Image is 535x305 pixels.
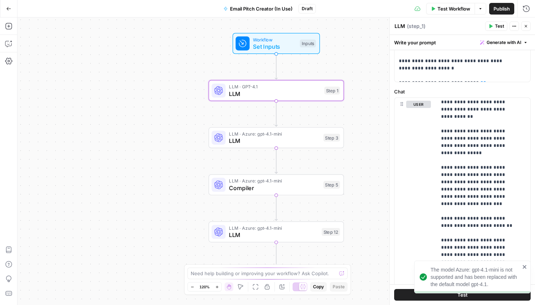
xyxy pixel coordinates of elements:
[230,5,293,12] span: Email Pitch Creator (In Use)
[300,40,316,48] div: Inputs
[275,101,277,127] g: Edge from step_1 to step_3
[209,33,344,54] div: WorkflowSet InputsInputs
[494,5,510,12] span: Publish
[333,284,345,290] span: Paste
[426,3,475,15] button: Test Workflow
[229,225,318,232] span: LLM · Azure: gpt-4.1-mini
[229,130,320,137] span: LLM · Azure: gpt-4.1-mini
[522,264,527,270] button: close
[324,181,340,189] div: Step 5
[485,21,507,31] button: Test
[487,39,521,46] span: Generate with AI
[390,35,535,50] div: Write your prompt
[275,54,277,79] g: Edge from start to step_1
[395,23,405,30] textarea: LLM
[489,3,514,15] button: Publish
[406,101,431,108] button: user
[229,136,320,145] span: LLM
[324,134,340,142] div: Step 3
[330,282,348,292] button: Paste
[253,36,296,43] span: Workflow
[437,5,470,12] span: Test Workflow
[302,5,313,12] span: Draft
[407,23,425,30] span: ( step_1 )
[324,87,340,95] div: Step 1
[219,3,297,15] button: Email Pitch Creator (In Use)
[209,127,344,148] div: LLM · Azure: gpt-4.1-miniLLMStep 3
[457,291,468,298] span: Test
[322,228,340,236] div: Step 12
[495,23,504,29] span: Test
[310,282,327,292] button: Copy
[229,230,318,239] span: LLM
[229,89,321,98] span: LLM
[394,289,531,301] button: Test
[199,284,210,290] span: 120%
[275,242,277,268] g: Edge from step_12 to end
[229,83,321,90] span: LLM · GPT-4.1
[209,80,344,101] div: LLM · GPT-4.1LLMStep 1
[209,174,344,196] div: LLM · Azure: gpt-4.1-miniCompilerStep 5
[431,266,520,288] div: The model Azure: gpt-4.1-mini is not supported and has been replaced with the default model gpt-4.1.
[275,148,277,174] g: Edge from step_3 to step_5
[229,177,320,184] span: LLM · Azure: gpt-4.1-mini
[209,221,344,242] div: LLM · Azure: gpt-4.1-miniLLMStep 12
[253,42,296,51] span: Set Inputs
[275,195,277,221] g: Edge from step_5 to step_12
[394,88,531,95] label: Chat
[229,184,320,192] span: Compiler
[477,38,531,47] button: Generate with AI
[313,284,324,290] span: Copy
